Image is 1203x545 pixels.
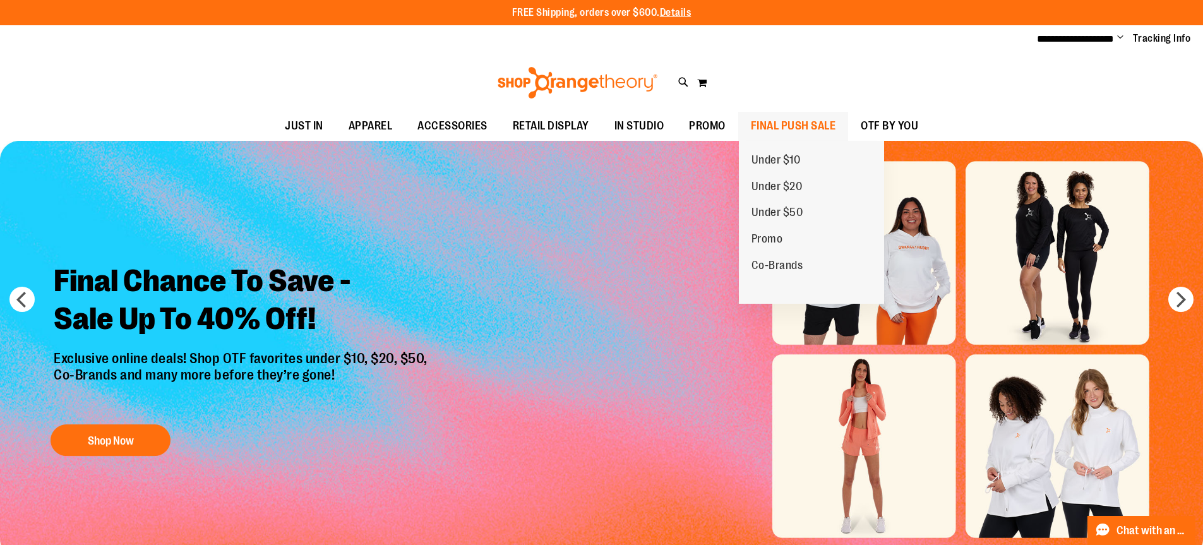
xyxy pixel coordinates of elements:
button: next [1168,287,1194,312]
span: Under $50 [751,206,803,222]
a: Final Chance To Save -Sale Up To 40% Off! Exclusive online deals! Shop OTF favorites under $10, $... [44,253,440,463]
span: JUST IN [285,112,323,140]
a: Details [660,7,691,18]
button: Shop Now [51,424,171,456]
span: RETAIL DISPLAY [513,112,589,140]
a: Tracking Info [1133,32,1191,45]
span: Under $10 [751,153,801,169]
span: ACCESSORIES [417,112,488,140]
span: PROMO [689,112,726,140]
span: FINAL PUSH SALE [751,112,836,140]
span: Co-Brands [751,259,803,275]
span: Chat with an Expert [1116,525,1188,537]
button: Account menu [1117,32,1123,45]
button: Chat with an Expert [1087,516,1196,545]
p: FREE Shipping, orders over $600. [512,6,691,20]
p: Exclusive online deals! Shop OTF favorites under $10, $20, $50, Co-Brands and many more before th... [44,350,440,412]
span: Under $20 [751,180,803,196]
span: APPAREL [349,112,393,140]
span: IN STUDIO [614,112,664,140]
span: OTF BY YOU [861,112,918,140]
span: Promo [751,232,783,248]
h2: Final Chance To Save - Sale Up To 40% Off! [44,253,440,350]
button: prev [9,287,35,312]
img: Shop Orangetheory [496,67,659,99]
